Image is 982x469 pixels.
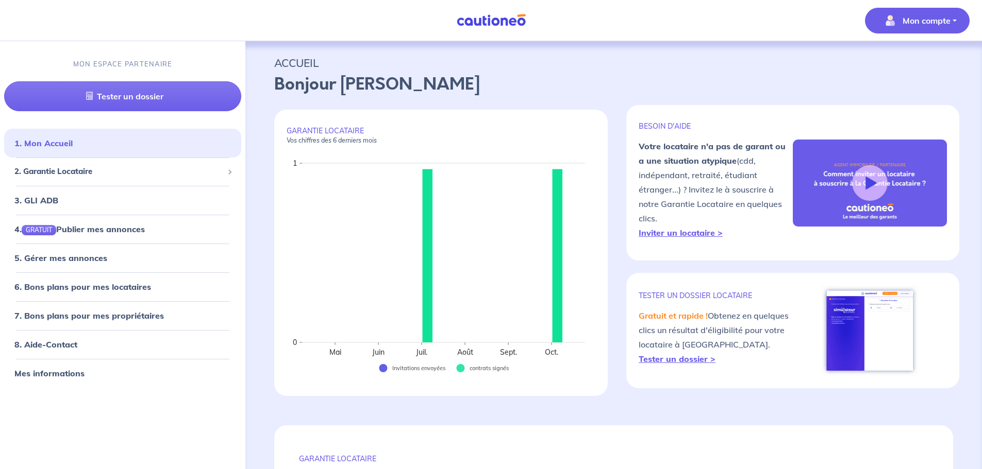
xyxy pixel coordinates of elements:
[415,348,427,357] text: Juil.
[639,291,793,300] p: TESTER un dossier locataire
[4,162,241,182] div: 2. Garantie Locataire
[4,305,241,326] div: 7. Bons plans pour mes propriétaires
[793,140,947,226] img: video-gli-new-none.jpg
[639,308,793,366] p: Obtenez en quelques clics un résultat d'éligibilité pour votre locataire à [GEOGRAPHIC_DATA].
[639,228,723,238] a: Inviter un locataire >
[639,310,708,321] em: Gratuit et rapide !
[882,12,898,29] img: illu_account_valid_menu.svg
[4,363,241,384] div: Mes informations
[14,368,85,378] a: Mes informations
[4,81,241,111] a: Tester un dossier
[4,276,241,297] div: 6. Bons plans pour mes locataires
[293,338,297,347] text: 0
[821,285,919,376] img: simulateur.png
[639,354,715,364] a: Tester un dossier >
[14,253,107,263] a: 5. Gérer mes annonces
[14,339,77,350] a: 8. Aide-Contact
[865,8,970,33] button: illu_account_valid_menu.svgMon compte
[4,219,241,239] div: 4.GRATUITPublier mes annonces
[274,54,953,72] p: ACCUEIL
[14,224,145,234] a: 4.GRATUITPublier mes annonces
[639,121,793,131] p: BESOIN D'AIDE
[453,14,530,27] img: Cautioneo
[14,195,58,205] a: 3. GLI ADB
[372,348,385,357] text: Juin
[14,310,164,321] a: 7. Bons plans pour mes propriétaires
[4,248,241,268] div: 5. Gérer mes annonces
[639,139,793,240] p: (cdd, indépendant, retraité, étudiant étranger...) ? Invitez le à souscrire à notre Garantie Loca...
[4,190,241,211] div: 3. GLI ADB
[4,133,241,153] div: 1. Mon Accueil
[73,59,173,69] p: MON ESPACE PARTENAIRE
[545,348,558,357] text: Oct.
[903,14,951,27] p: Mon compte
[457,348,473,357] text: Août
[14,166,223,178] span: 2. Garantie Locataire
[329,348,341,357] text: Mai
[293,159,297,168] text: 1
[274,72,953,97] p: Bonjour [PERSON_NAME]
[500,348,517,357] text: Sept.
[14,282,151,292] a: 6. Bons plans pour mes locataires
[287,136,377,144] em: Vos chiffres des 6 derniers mois
[639,141,786,166] strong: Votre locataire n'a pas de garant ou a une situation atypique
[14,138,73,148] a: 1. Mon Accueil
[287,126,595,145] p: GARANTIE LOCATAIRE
[299,454,928,463] p: GARANTIE LOCATAIRE
[4,334,241,355] div: 8. Aide-Contact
